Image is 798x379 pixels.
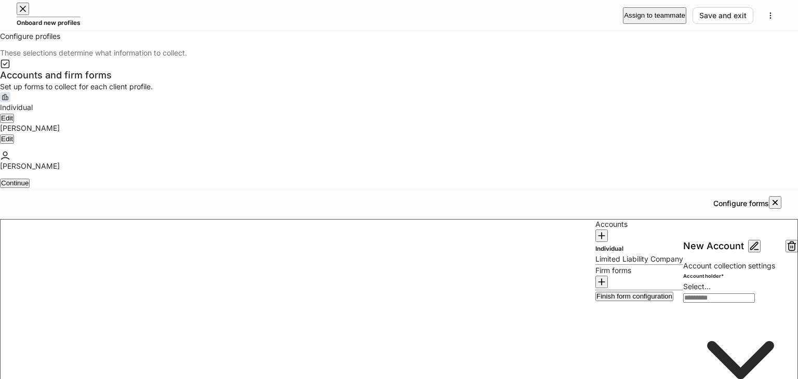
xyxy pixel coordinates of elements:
[683,271,724,281] h6: Account holder
[1,180,29,186] div: Continue
[595,219,683,229] div: Accounts
[624,12,685,19] div: Assign to teammate
[17,18,81,28] h5: Onboard new profiles
[595,292,673,301] button: Finish form configuration
[713,198,769,209] h5: Configure forms
[683,261,775,271] div: Account collection settings
[1,136,13,142] div: Edit
[699,12,747,19] div: Save and exit
[683,240,744,252] div: New Account
[1,115,13,121] div: Edit
[595,243,683,254] a: Individual
[595,254,683,264] a: Limited Liability Company
[595,265,683,276] div: Firm forms
[683,281,798,292] div: Select...
[596,293,672,300] div: Finish form configuration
